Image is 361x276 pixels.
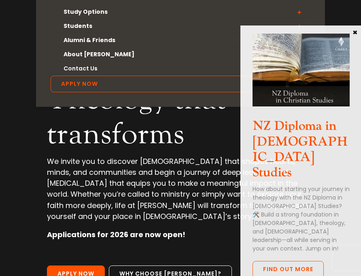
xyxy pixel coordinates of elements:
p: We invite you to discover [DEMOGRAPHIC_DATA] that shapes hearts, minds, and communities and begin... [47,156,314,229]
img: NZ Dip [253,34,350,106]
a: NZ Dip [253,100,350,109]
a: Alumni & Friends [51,33,310,47]
button: Close [351,28,359,36]
h3: NZ Diploma in [DEMOGRAPHIC_DATA] Studies [253,119,350,185]
a: About [PERSON_NAME] [51,47,310,62]
p: How about starting your journey in theology with the NZ Diploma in [DEMOGRAPHIC_DATA] Studies? 🛠️... [253,185,350,253]
strong: Applications for 2026 are now open! [47,229,185,240]
h2: Theology that transforms [47,82,314,156]
a: Apply Now [51,76,310,93]
a: Students [51,19,310,33]
a: Contact Us [51,62,310,76]
a: Study Options [51,5,310,19]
